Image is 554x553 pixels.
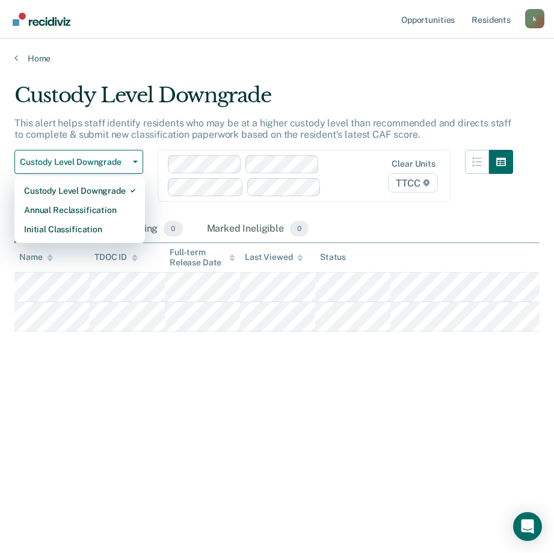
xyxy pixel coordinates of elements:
[14,150,143,174] button: Custody Level Downgrade
[205,216,312,243] div: Marked Ineligible0
[513,512,542,541] div: Open Intercom Messenger
[14,117,511,140] p: This alert helps staff identify residents who may be at a higher custody level than recommended a...
[392,159,436,169] div: Clear units
[245,252,303,262] div: Last Viewed
[290,221,309,236] span: 0
[170,247,235,268] div: Full-term Release Date
[164,221,182,236] span: 0
[94,252,138,262] div: TDOC ID
[24,200,135,220] div: Annual Reclassification
[20,157,128,167] span: Custody Level Downgrade
[525,9,544,28] div: k
[525,9,544,28] button: Profile dropdown button
[13,13,70,26] img: Recidiviz
[119,216,185,243] div: Pending0
[19,252,53,262] div: Name
[320,252,346,262] div: Status
[14,53,540,64] a: Home
[14,83,513,117] div: Custody Level Downgrade
[24,181,135,200] div: Custody Level Downgrade
[388,173,438,193] span: TTCC
[24,220,135,239] div: Initial Classification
